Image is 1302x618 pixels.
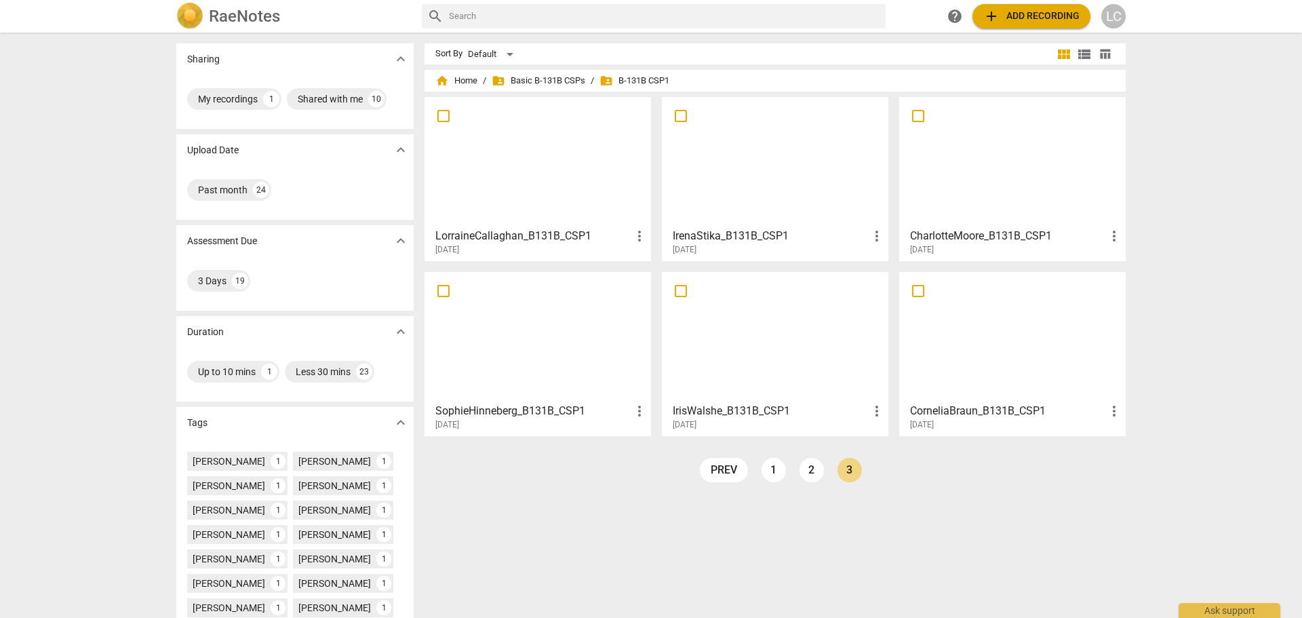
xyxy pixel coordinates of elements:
[435,244,459,256] span: [DATE]
[261,364,277,380] div: 1
[393,324,409,340] span: expand_more
[193,601,265,615] div: [PERSON_NAME]
[176,3,203,30] img: Logo
[271,503,285,518] div: 1
[193,528,265,541] div: [PERSON_NAME]
[193,479,265,493] div: [PERSON_NAME]
[700,458,748,482] a: prev
[187,234,257,248] p: Assessment Due
[232,273,248,289] div: 19
[427,8,443,24] span: search
[356,364,372,380] div: 23
[429,102,646,255] a: LorraineCallaghan_B131B_CSP1[DATE]
[187,416,208,430] p: Tags
[193,503,265,517] div: [PERSON_NAME]
[943,4,967,28] a: Help
[376,478,391,493] div: 1
[298,528,371,541] div: [PERSON_NAME]
[187,52,220,66] p: Sharing
[435,403,631,419] h3: SophieHinneberg_B131B_CSP1
[393,142,409,158] span: expand_more
[483,76,486,86] span: /
[198,274,226,288] div: 3 Days
[904,102,1121,255] a: CharlotteMoore_B131B_CSP1[DATE]
[1179,603,1280,618] div: Ask support
[391,140,411,160] button: Show more
[376,552,391,566] div: 1
[947,8,963,24] span: help
[673,228,869,244] h3: IrenaStika_B131B_CSP1
[209,7,280,26] h2: RaeNotes
[1106,228,1122,244] span: more_vert
[271,478,285,493] div: 1
[198,183,248,197] div: Past month
[468,43,518,65] div: Default
[271,552,285,566] div: 1
[271,527,285,542] div: 1
[187,143,239,157] p: Upload Date
[1076,46,1092,62] span: view_list
[972,4,1090,28] button: Upload
[368,91,384,107] div: 10
[391,49,411,69] button: Show more
[271,576,285,591] div: 1
[1099,47,1111,60] span: table_chart
[435,74,449,88] span: home
[673,403,869,419] h3: IrisWalshe_B131B_CSP1
[435,228,631,244] h3: LorraineCallaghan_B131B_CSP1
[391,322,411,342] button: Show more
[1054,44,1074,64] button: Tile view
[198,92,258,106] div: My recordings
[631,403,648,419] span: more_vert
[253,182,269,198] div: 24
[667,277,884,430] a: IrisWalshe_B131B_CSP1[DATE]
[376,576,391,591] div: 1
[837,458,862,482] a: Page 3 is your current page
[393,51,409,67] span: expand_more
[298,455,371,468] div: [PERSON_NAME]
[391,231,411,251] button: Show more
[263,91,279,107] div: 1
[198,365,256,379] div: Up to 10 mins
[193,455,265,468] div: [PERSON_NAME]
[983,8,1000,24] span: add
[910,244,934,256] span: [DATE]
[376,503,391,518] div: 1
[492,74,505,88] span: folder_shared
[429,277,646,430] a: SophieHinneberg_B131B_CSP1[DATE]
[1094,44,1115,64] button: Table view
[393,414,409,431] span: expand_more
[193,577,265,590] div: [PERSON_NAME]
[376,454,391,469] div: 1
[298,577,371,590] div: [PERSON_NAME]
[983,8,1080,24] span: Add recording
[298,601,371,615] div: [PERSON_NAME]
[298,92,363,106] div: Shared with me
[492,74,585,88] span: Basic B-131B CSPs
[298,552,371,566] div: [PERSON_NAME]
[376,527,391,542] div: 1
[762,458,786,482] a: Page 1
[176,3,411,30] a: LogoRaeNotes
[1101,4,1126,28] button: LC
[1074,44,1094,64] button: List view
[869,403,885,419] span: more_vert
[296,365,351,379] div: Less 30 mins
[298,503,371,517] div: [PERSON_NAME]
[376,600,391,615] div: 1
[910,419,934,431] span: [DATE]
[187,325,224,339] p: Duration
[435,49,462,59] div: Sort By
[910,228,1106,244] h3: CharlotteMoore_B131B_CSP1
[449,5,880,27] input: Search
[193,552,265,566] div: [PERSON_NAME]
[800,458,824,482] a: Page 2
[435,74,477,88] span: Home
[599,74,613,88] span: folder_shared
[1106,403,1122,419] span: more_vert
[1056,46,1072,62] span: view_module
[673,244,696,256] span: [DATE]
[393,233,409,249] span: expand_more
[298,479,371,493] div: [PERSON_NAME]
